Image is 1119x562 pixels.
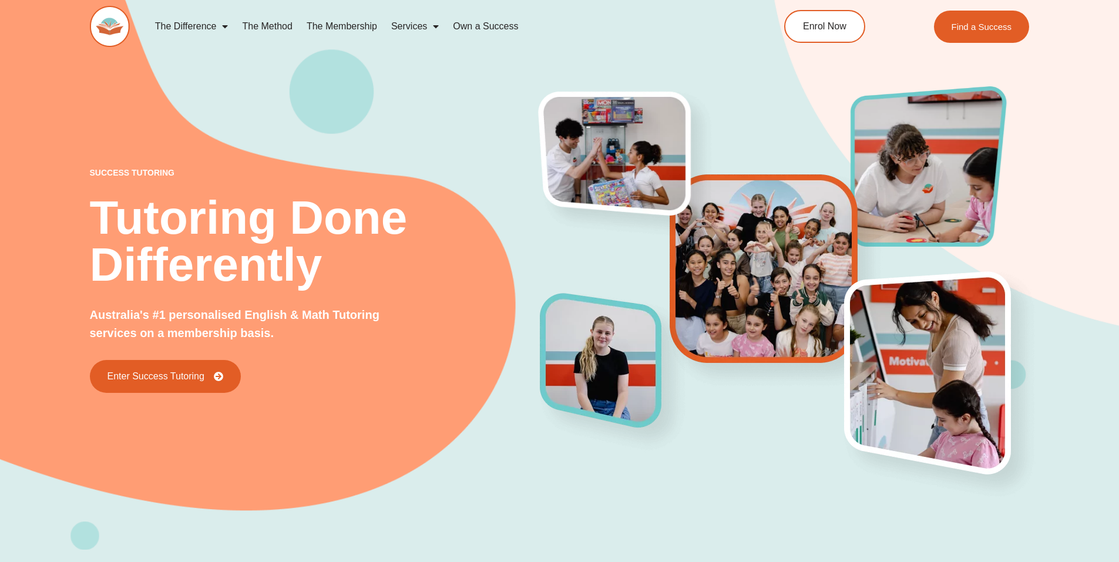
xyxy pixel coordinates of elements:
[784,10,865,43] a: Enrol Now
[90,360,241,393] a: Enter Success Tutoring
[148,13,236,40] a: The Difference
[235,13,299,40] a: The Method
[952,22,1012,31] span: Find a Success
[934,11,1030,43] a: Find a Success
[384,13,446,40] a: Services
[90,306,419,342] p: Australia's #1 personalised English & Math Tutoring services on a membership basis.
[90,169,541,177] p: success tutoring
[107,372,204,381] span: Enter Success Tutoring
[803,22,846,31] span: Enrol Now
[446,13,525,40] a: Own a Success
[300,13,384,40] a: The Membership
[90,194,541,288] h2: Tutoring Done Differently
[148,13,731,40] nav: Menu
